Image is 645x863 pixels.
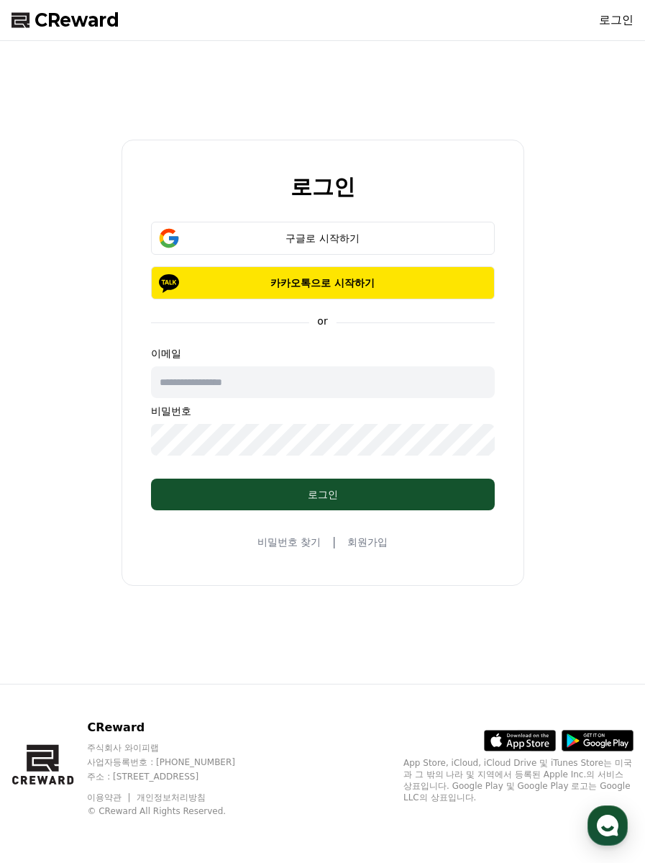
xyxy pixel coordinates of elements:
button: 구글로 시작하기 [151,222,495,255]
p: 사업자등록번호 : [PHONE_NUMBER] [87,756,262,768]
h2: 로그인 [291,175,355,199]
p: 이메일 [151,346,495,361]
a: 설정 [186,456,276,492]
a: CReward [12,9,119,32]
button: 로그인 [151,479,495,510]
a: 회원가입 [347,535,388,549]
a: 홈 [4,456,95,492]
span: 설정 [222,478,239,489]
a: 개인정보처리방침 [137,792,206,803]
p: 주식회사 와이피랩 [87,742,262,754]
a: 이용약관 [87,792,132,803]
a: 비밀번호 찾기 [257,535,321,549]
p: or [308,314,336,328]
span: CReward [35,9,119,32]
span: | [332,533,336,551]
span: 대화 [132,479,149,490]
p: © CReward All Rights Reserved. [87,805,262,817]
a: 대화 [95,456,186,492]
div: 로그인 [180,487,466,502]
p: CReward [87,719,262,736]
p: 주소 : [STREET_ADDRESS] [87,771,262,782]
p: 카카오톡으로 시작하기 [172,276,474,290]
span: 홈 [45,478,54,489]
a: 로그인 [599,12,633,29]
p: App Store, iCloud, iCloud Drive 및 iTunes Store는 미국과 그 밖의 나라 및 지역에서 등록된 Apple Inc.의 서비스 상표입니다. Goo... [403,757,633,803]
button: 카카오톡으로 시작하기 [151,266,495,299]
p: 비밀번호 [151,404,495,418]
div: 구글로 시작하기 [172,231,474,245]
